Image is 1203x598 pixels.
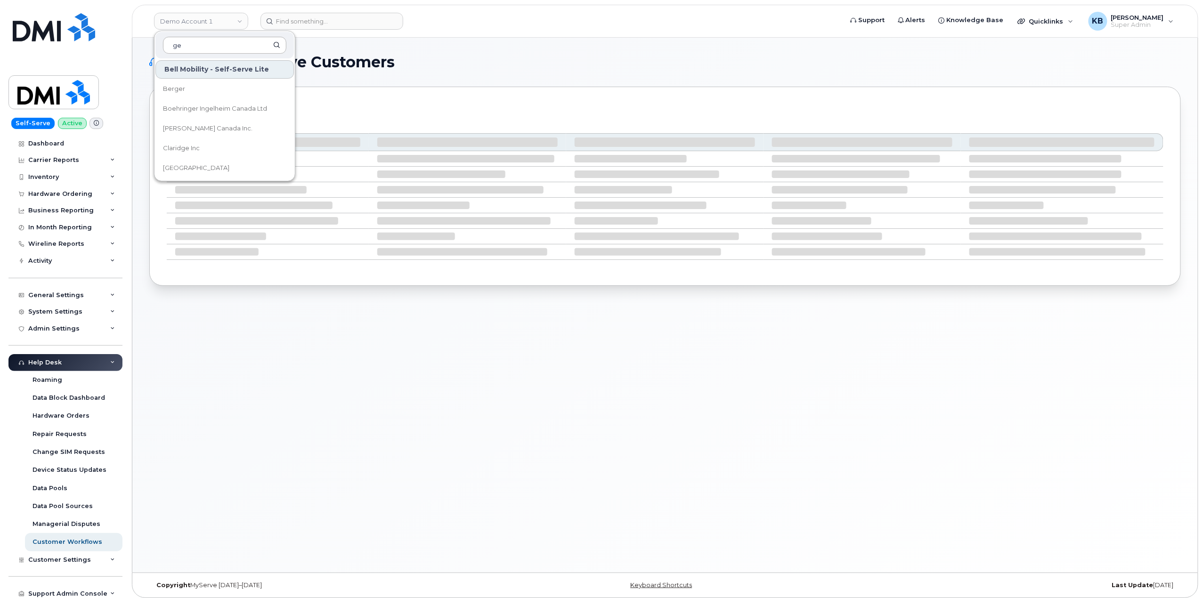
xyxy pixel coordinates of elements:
[163,84,185,94] span: Berger
[155,99,294,118] a: Boehringer Ingelheim Canada Ltd
[837,582,1181,589] div: [DATE]
[163,37,286,54] input: Search
[155,80,294,98] a: Berger
[156,582,190,589] strong: Copyright
[163,104,267,113] span: Boehringer Ingelheim Canada Ltd
[163,144,200,153] span: Claridge Inc
[155,60,294,79] div: Bell Mobility - Self-Serve Lite
[1112,582,1154,589] strong: Last Update
[631,582,692,589] a: Keyboard Shortcuts
[155,119,294,138] a: [PERSON_NAME] Canada Inc.
[163,124,252,133] span: [PERSON_NAME] Canada Inc.
[155,159,294,178] a: [GEOGRAPHIC_DATA]
[163,163,229,173] span: [GEOGRAPHIC_DATA]
[155,139,294,158] a: Claridge Inc
[149,582,493,589] div: MyServe [DATE]–[DATE]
